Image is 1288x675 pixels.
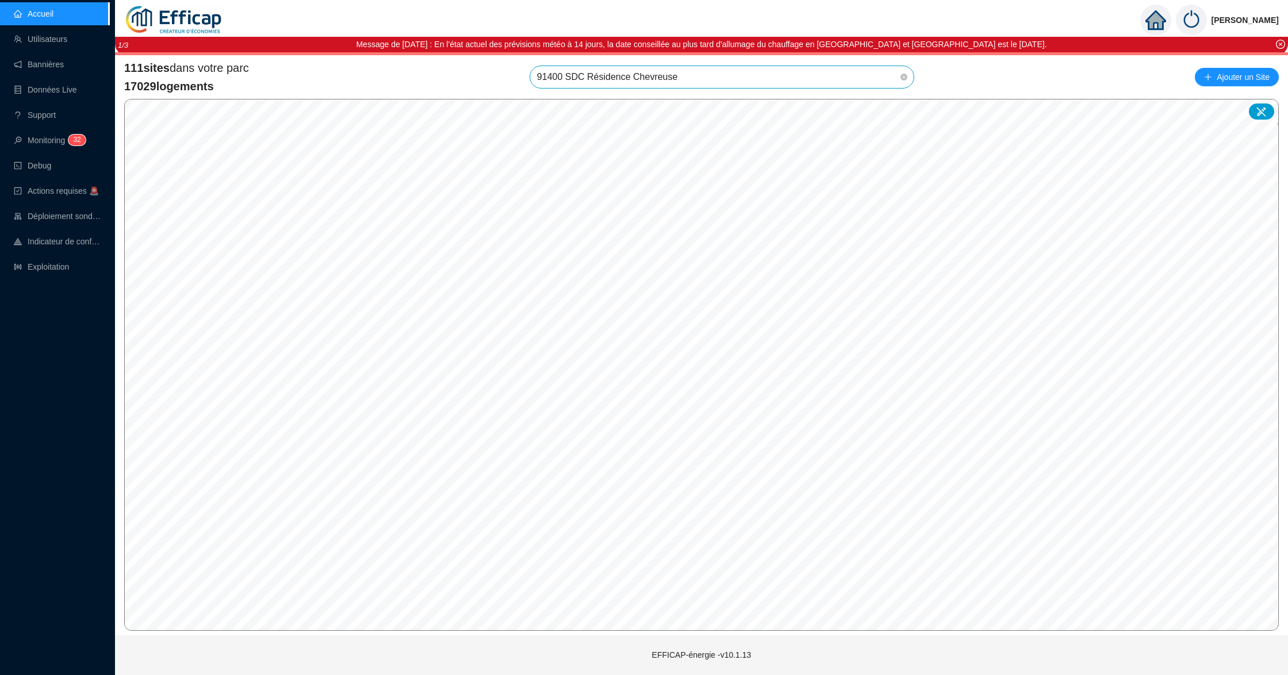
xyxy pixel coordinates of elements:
button: Ajouter un Site [1195,68,1279,86]
a: notificationBannières [14,60,64,69]
span: plus [1204,73,1212,81]
span: check-square [14,187,22,195]
span: [PERSON_NAME] [1212,2,1279,39]
a: heat-mapIndicateur de confort [14,237,101,246]
a: teamUtilisateurs [14,34,67,44]
span: 17029 logements [124,78,249,94]
span: Ajouter un Site [1217,69,1270,85]
span: 111 sites [124,62,170,74]
a: homeAccueil [14,9,53,18]
sup: 32 [68,135,85,145]
span: 91400 SDC Résidence Chevreuse [537,66,907,88]
a: questionSupport [14,110,56,120]
span: 2 [77,136,81,144]
a: databaseDonnées Live [14,85,77,94]
div: Message de [DATE] : En l'état actuel des prévisions météo à 14 jours, la date conseillée au plus ... [356,39,1046,51]
a: codeDebug [14,161,51,170]
i: 1 / 3 [118,41,128,49]
img: power [1176,5,1207,36]
a: clusterDéploiement sondes [14,212,101,221]
span: close-circle [1276,40,1285,49]
a: monitorMonitoring32 [14,136,82,145]
span: 3 [73,136,77,144]
span: close-circle [900,74,907,80]
a: slidersExploitation [14,262,69,271]
span: EFFICAP-énergie - v10.1.13 [652,650,752,659]
span: home [1145,10,1166,30]
span: dans votre parc [124,60,249,76]
canvas: Map [125,99,1278,630]
span: Actions requises 🚨 [28,186,99,195]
